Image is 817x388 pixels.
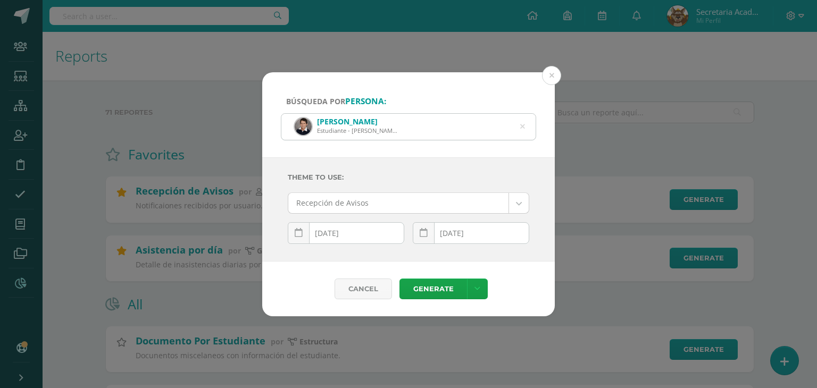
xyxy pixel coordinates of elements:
span: Recepción de Avisos [296,193,501,213]
button: Close (Esc) [542,66,561,85]
div: Estudiante - [PERSON_NAME] Secundaria [317,126,399,134]
label: Theme to use: [288,166,529,188]
div: Cancel [335,279,392,299]
img: 7d7d488c3f957dc8fb5807730468b82e.png [295,118,312,135]
a: Recepción de Avisos [288,193,529,213]
div: [PERSON_NAME] [317,116,399,126]
input: ej. Nicholas Alekzander, etc. [281,114,536,140]
input: Fecha final [413,223,529,243]
strong: persona: [345,96,386,107]
input: Fecha inicial [288,223,404,243]
a: Generate [399,279,467,299]
span: Búsqueda por [286,96,386,106]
